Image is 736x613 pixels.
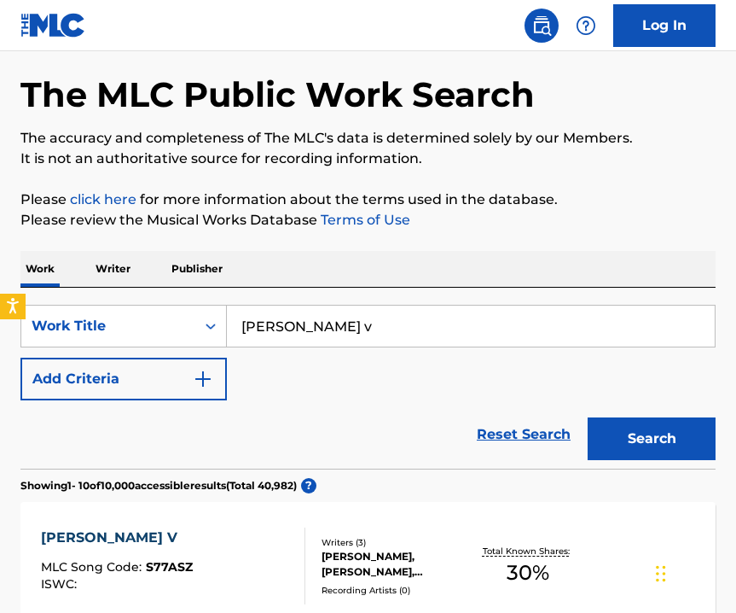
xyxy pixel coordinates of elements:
[483,545,574,558] p: Total Known Shares:
[588,417,716,460] button: Search
[20,251,60,287] p: Work
[531,15,552,36] img: search
[146,559,193,575] span: S77ASZ
[20,210,716,231] p: Please review the Musical Works Database
[524,9,559,43] a: Public Search
[322,584,471,597] div: Recording Artists ( 0 )
[20,358,227,400] button: Add Criteria
[41,528,193,548] div: [PERSON_NAME] V
[613,4,716,47] a: Log In
[322,536,471,549] div: Writers ( 3 )
[20,128,716,149] p: The accuracy and completeness of The MLC's data is determined solely by our Members.
[20,149,716,169] p: It is not an authoritative source for recording information.
[90,251,136,287] p: Writer
[468,416,579,453] a: Reset Search
[576,15,596,36] img: help
[41,576,81,592] span: ISWC :
[317,212,410,228] a: Terms of Use
[193,369,213,389] img: 9d2ae6d4665cec9f34b9.svg
[507,558,549,588] span: 30 %
[70,191,136,207] a: click here
[20,13,86,38] img: MLC Logo
[41,559,146,575] span: MLC Song Code :
[32,316,185,336] div: Work Title
[651,531,736,613] iframe: Chat Widget
[301,478,316,493] span: ?
[20,190,716,210] p: Please for more information about the terms used in the database.
[20,73,535,116] h1: The MLC Public Work Search
[20,478,297,493] p: Showing 1 - 10 of 10,000 accessible results (Total 40,982 )
[322,549,471,580] div: [PERSON_NAME], [PERSON_NAME], [PERSON_NAME] [PERSON_NAME]
[166,251,228,287] p: Publisher
[656,548,666,599] div: Drag
[20,305,716,469] form: Search Form
[569,9,603,43] div: Help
